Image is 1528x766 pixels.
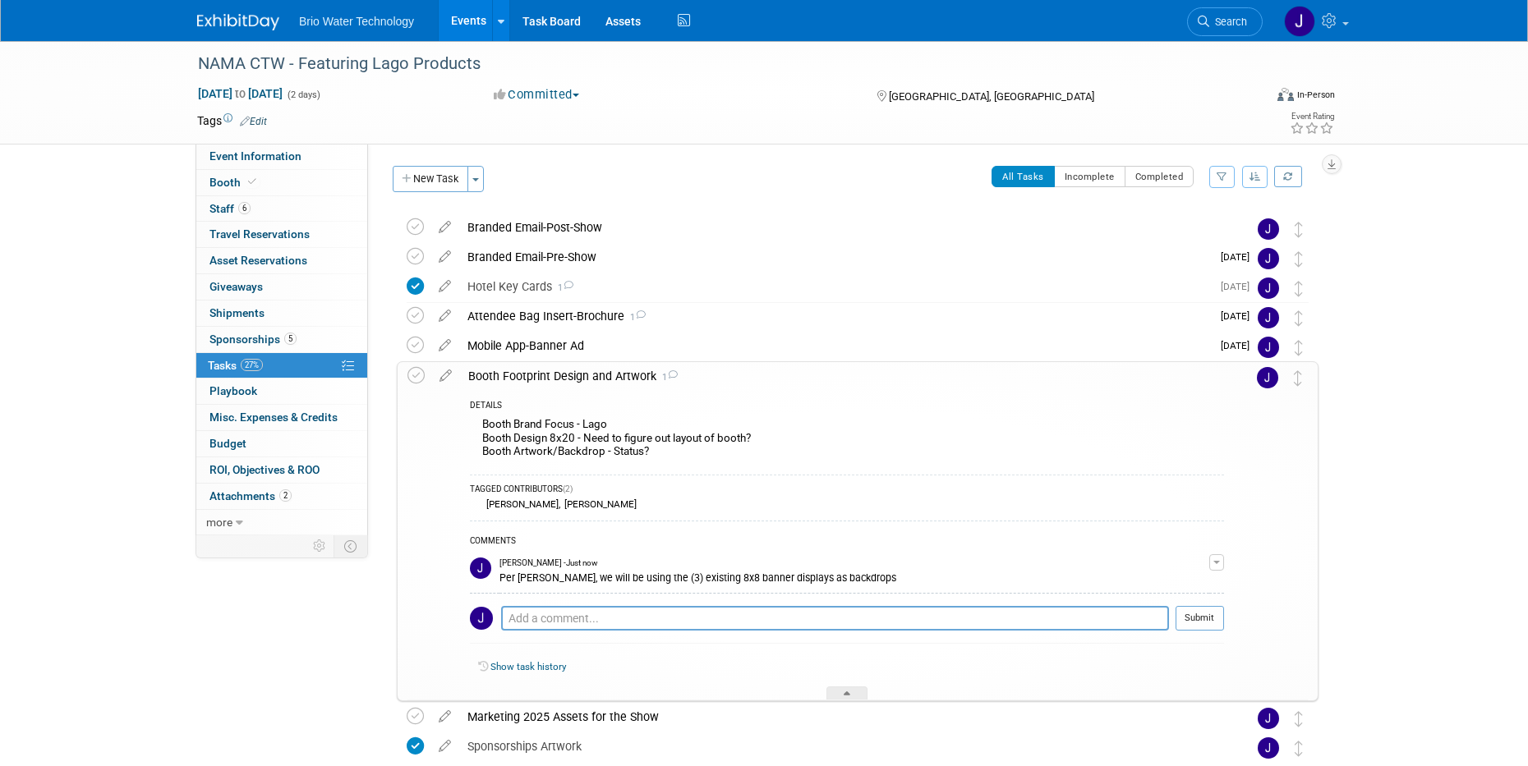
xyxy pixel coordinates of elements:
[196,457,367,483] a: ROI, Objectives & ROO
[560,498,637,510] div: [PERSON_NAME]
[460,362,1224,390] div: Booth Footprint Design and Artwork
[459,273,1211,300] div: Hotel Key Cards
[459,703,1225,731] div: Marketing 2025 Assets for the Show
[209,411,338,424] span: Misc. Expenses & Credits
[992,166,1055,187] button: All Tasks
[470,534,1224,551] div: COMMENTS
[196,484,367,509] a: Attachments2
[196,274,367,300] a: Giveaways
[430,739,459,754] a: edit
[1221,251,1258,263] span: [DATE]
[430,709,459,724] a: edit
[1295,711,1303,727] i: Move task
[470,400,1224,414] div: DETAILS
[299,15,414,28] span: Brio Water Technology
[279,489,292,502] span: 2
[499,569,1209,585] div: Per [PERSON_NAME], we will be using the (3) existing 8x8 banner displays as backdrops
[470,607,493,630] img: James Park
[209,149,301,163] span: Event Information
[499,557,597,569] span: [PERSON_NAME] - Just now
[196,170,367,195] a: Booth
[209,176,260,189] span: Booth
[459,213,1225,241] div: Branded Email-Post-Show
[1221,340,1258,351] span: [DATE]
[459,302,1211,330] div: Attendee Bag Insert-Brochure
[209,489,292,502] span: Attachments
[1258,337,1279,358] img: James Park
[656,372,678,383] span: 1
[240,116,267,127] a: Edit
[430,250,459,264] a: edit
[1258,248,1279,269] img: James Park
[197,86,283,101] span: [DATE] [DATE]
[470,414,1224,466] div: Booth Brand Focus - Lago Booth Design 8x20 - Need to figure out layout of booth? Booth Artwork/Ba...
[241,359,263,371] span: 27%
[459,732,1225,760] div: Sponsorships Artwork
[196,300,367,326] a: Shipments
[482,498,559,510] div: [PERSON_NAME]
[197,112,267,129] td: Tags
[1221,310,1258,322] span: [DATE]
[209,333,297,346] span: Sponsorships
[1221,281,1258,292] span: [DATE]
[196,327,367,352] a: Sponsorships5
[1296,89,1335,101] div: In-Person
[196,510,367,535] a: more
[209,254,307,267] span: Asset Reservations
[196,196,367,222] a: Staff6
[206,516,232,529] span: more
[306,535,334,557] td: Personalize Event Tab Strip
[196,144,367,169] a: Event Information
[248,177,256,186] i: Booth reservation complete
[208,359,263,372] span: Tasks
[431,369,460,383] a: edit
[209,384,257,397] span: Playbook
[430,309,459,323] a: edit
[430,279,459,294] a: edit
[393,166,468,192] button: New Task
[430,220,459,235] a: edit
[1257,367,1278,388] img: James Park
[284,333,297,345] span: 5
[1294,370,1302,386] i: Move task
[1209,16,1247,28] span: Search
[209,227,310,241] span: Travel Reservations
[1258,307,1279,328] img: James Park
[197,14,279,30] img: ExhibitDay
[1277,88,1294,101] img: Format-Inperson.png
[490,661,566,672] a: Show task history
[1258,708,1279,729] img: James Park
[889,90,1094,103] span: [GEOGRAPHIC_DATA], [GEOGRAPHIC_DATA]
[209,463,320,476] span: ROI, Objectives & ROO
[430,338,459,353] a: edit
[459,243,1211,271] div: Branded Email-Pre-Show
[552,282,573,293] span: 1
[1295,741,1303,756] i: Move task
[334,535,368,557] td: Toggle Event Tabs
[470,498,1224,511] div: ,
[488,86,586,103] button: Committed
[1176,606,1224,631] button: Submit
[1125,166,1194,187] button: Completed
[196,222,367,247] a: Travel Reservations
[238,202,251,214] span: 6
[209,202,251,215] span: Staff
[286,89,320,100] span: (2 days)
[1187,7,1263,36] a: Search
[1295,251,1303,267] i: Move task
[232,87,248,100] span: to
[624,312,646,323] span: 1
[459,332,1211,360] div: Mobile App-Banner Ad
[1258,737,1279,759] img: James Park
[1295,340,1303,355] i: Move task
[1274,166,1302,187] a: Refresh
[1166,85,1335,110] div: Event Format
[209,306,265,319] span: Shipments
[1295,310,1303,326] i: Move task
[470,557,491,579] img: James Park
[1054,166,1125,187] button: Incomplete
[209,280,263,293] span: Giveaways
[563,484,573,493] span: (2)
[1290,112,1334,121] div: Event Rating
[1258,278,1279,299] img: James Park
